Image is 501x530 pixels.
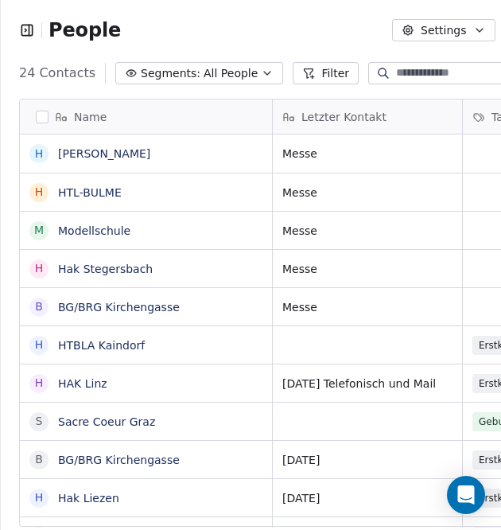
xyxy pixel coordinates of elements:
[58,301,180,314] a: BG/BRG Kirchengasse
[58,339,145,352] a: HTBLA Kaindorf
[36,413,43,430] div: S
[282,185,452,201] span: Messe
[282,452,452,468] span: [DATE]
[20,134,273,528] div: grid
[35,298,43,315] div: B
[58,454,180,466] a: BG/BRG Kirchengasse
[58,377,107,390] a: HAK Linz
[35,146,44,162] div: H
[20,99,272,134] div: Name
[35,260,44,277] div: H
[392,19,495,41] button: Settings
[35,375,44,392] div: H
[204,65,258,82] span: All People
[58,263,153,275] a: Hak Stegersbach
[447,476,485,514] div: Open Intercom Messenger
[282,376,452,392] span: [DATE] Telefonisch und Mail
[301,109,386,125] span: Letzter Kontakt
[58,186,122,199] a: HTL-BULME
[58,147,150,160] a: [PERSON_NAME]
[293,62,359,84] button: Filter
[282,299,452,315] span: Messe
[58,224,130,237] a: Modellschule
[35,337,44,353] div: H
[282,223,452,239] span: Messe
[141,65,200,82] span: Segments:
[19,64,95,83] span: 24 Contacts
[282,490,452,506] span: [DATE]
[35,451,43,468] div: B
[282,261,452,277] span: Messe
[35,489,44,506] div: H
[34,222,44,239] div: M
[49,18,121,42] span: People
[35,184,44,201] div: H
[282,146,452,162] span: Messe
[58,492,119,505] a: Hak Liezen
[74,109,107,125] span: Name
[58,415,155,428] a: Sacre Coeur Graz
[273,99,462,134] div: Letzter Kontakt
